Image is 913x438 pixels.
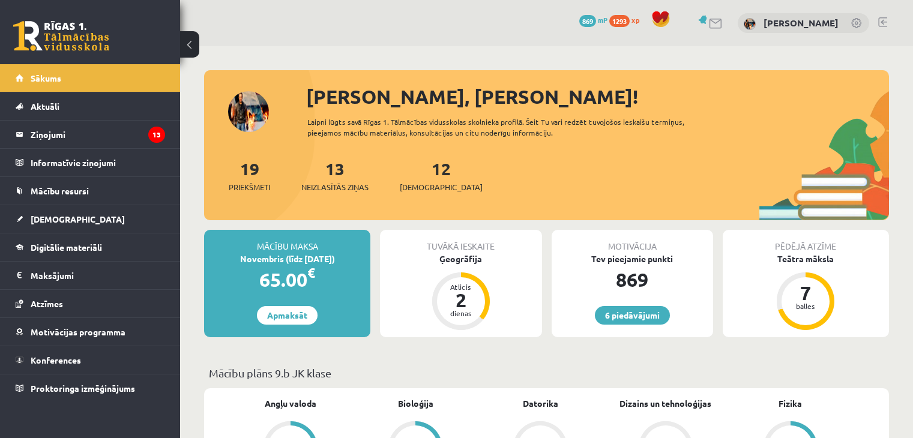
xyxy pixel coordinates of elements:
[523,397,558,410] a: Datorika
[609,15,645,25] a: 1293 xp
[16,374,165,402] a: Proktoringa izmēģinājums
[229,158,270,193] a: 19Priekšmeti
[579,15,596,27] span: 869
[400,158,483,193] a: 12[DEMOGRAPHIC_DATA]
[598,15,607,25] span: mP
[31,149,165,176] legend: Informatīvie ziņojumi
[380,230,541,253] div: Tuvākā ieskaite
[16,64,165,92] a: Sākums
[443,283,479,290] div: Atlicis
[744,18,756,30] img: Kārlis Šūtelis
[595,306,670,325] a: 6 piedāvājumi
[13,21,109,51] a: Rīgas 1. Tālmācības vidusskola
[443,290,479,310] div: 2
[398,397,433,410] a: Bioloģija
[307,116,719,138] div: Laipni lūgts savā Rīgas 1. Tālmācības vidusskolas skolnieka profilā. Šeit Tu vari redzēt tuvojošo...
[204,265,370,294] div: 65.00
[31,121,165,148] legend: Ziņojumi
[31,326,125,337] span: Motivācijas programma
[31,185,89,196] span: Mācību resursi
[16,92,165,120] a: Aktuāli
[609,15,630,27] span: 1293
[788,302,824,310] div: balles
[764,17,839,29] a: [PERSON_NAME]
[16,318,165,346] a: Motivācijas programma
[257,306,318,325] a: Apmaksāt
[723,253,889,332] a: Teātra māksla 7 balles
[31,355,81,365] span: Konferences
[31,262,165,289] legend: Maksājumi
[306,82,889,111] div: [PERSON_NAME], [PERSON_NAME]!
[16,121,165,148] a: Ziņojumi13
[301,181,369,193] span: Neizlasītās ziņas
[31,298,63,309] span: Atzīmes
[552,265,713,294] div: 869
[619,397,711,410] a: Dizains un tehnoloģijas
[579,15,607,25] a: 869 mP
[16,233,165,261] a: Digitālie materiāli
[265,397,316,410] a: Angļu valoda
[16,346,165,374] a: Konferences
[788,283,824,302] div: 7
[301,158,369,193] a: 13Neizlasītās ziņas
[380,253,541,332] a: Ģeogrāfija Atlicis 2 dienas
[779,397,802,410] a: Fizika
[16,290,165,317] a: Atzīmes
[31,214,125,224] span: [DEMOGRAPHIC_DATA]
[148,127,165,143] i: 13
[723,253,889,265] div: Teātra māksla
[204,230,370,253] div: Mācību maksa
[400,181,483,193] span: [DEMOGRAPHIC_DATA]
[552,253,713,265] div: Tev pieejamie punkti
[380,253,541,265] div: Ģeogrāfija
[552,230,713,253] div: Motivācija
[307,264,315,281] span: €
[723,230,889,253] div: Pēdējā atzīme
[443,310,479,317] div: dienas
[229,181,270,193] span: Priekšmeti
[31,73,61,83] span: Sākums
[31,101,59,112] span: Aktuāli
[31,242,102,253] span: Digitālie materiāli
[16,262,165,289] a: Maksājumi
[16,205,165,233] a: [DEMOGRAPHIC_DATA]
[16,177,165,205] a: Mācību resursi
[31,383,135,394] span: Proktoringa izmēģinājums
[631,15,639,25] span: xp
[209,365,884,381] p: Mācību plāns 9.b JK klase
[204,253,370,265] div: Novembris (līdz [DATE])
[16,149,165,176] a: Informatīvie ziņojumi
